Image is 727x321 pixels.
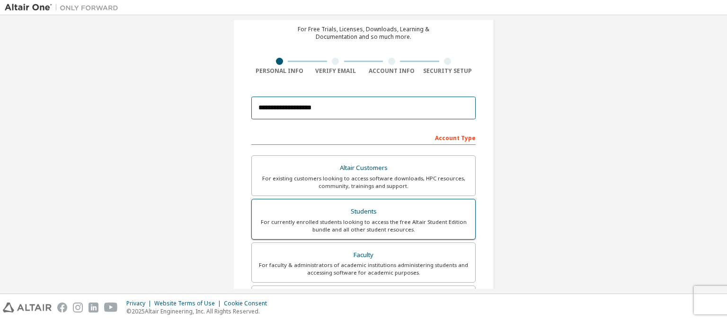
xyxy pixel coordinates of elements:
div: Faculty [257,249,470,262]
div: Cookie Consent [224,300,273,307]
div: Students [257,205,470,218]
div: Security Setup [420,67,476,75]
img: youtube.svg [104,303,118,312]
div: Account Type [251,130,476,145]
img: altair_logo.svg [3,303,52,312]
div: Privacy [126,300,154,307]
div: For Free Trials, Licenses, Downloads, Learning & Documentation and so much more. [298,26,429,41]
div: For existing customers looking to access software downloads, HPC resources, community, trainings ... [257,175,470,190]
img: instagram.svg [73,303,83,312]
div: For currently enrolled students looking to access the free Altair Student Edition bundle and all ... [257,218,470,233]
img: Altair One [5,3,123,12]
img: facebook.svg [57,303,67,312]
div: Create an Altair One Account [287,9,440,20]
div: Verify Email [308,67,364,75]
div: For faculty & administrators of academic institutions administering students and accessing softwa... [257,261,470,276]
div: Account Info [363,67,420,75]
div: Altair Customers [257,161,470,175]
p: © 2025 Altair Engineering, Inc. All Rights Reserved. [126,307,273,315]
img: linkedin.svg [89,303,98,312]
div: Website Terms of Use [154,300,224,307]
div: Personal Info [251,67,308,75]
